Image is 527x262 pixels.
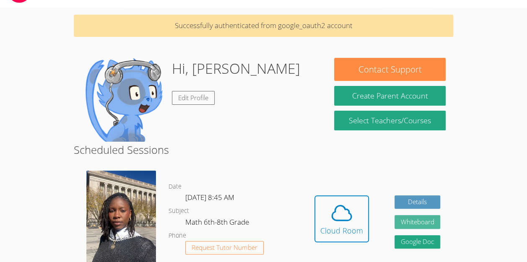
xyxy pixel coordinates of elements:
span: [DATE] 8:45 AM [185,192,234,202]
dd: Math 6th-8th Grade [185,216,251,231]
button: Create Parent Account [334,86,445,106]
a: Select Teachers/Courses [334,111,445,130]
button: Cloud Room [314,195,369,242]
a: Edit Profile [172,91,215,105]
p: Successfully authenticated from google_oauth2 account [74,15,453,37]
dt: Date [169,182,182,192]
img: default.png [81,58,165,142]
a: Google Doc [395,235,441,249]
dt: Subject [169,206,189,216]
span: Request Tutor Number [192,244,257,251]
dt: Phone [169,231,186,241]
button: Request Tutor Number [185,241,264,255]
h1: Hi, [PERSON_NAME] [172,58,300,79]
div: Cloud Room [320,225,363,236]
h2: Scheduled Sessions [74,142,453,158]
a: Details [395,195,441,209]
button: Contact Support [334,58,445,81]
button: Whiteboard [395,215,441,229]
